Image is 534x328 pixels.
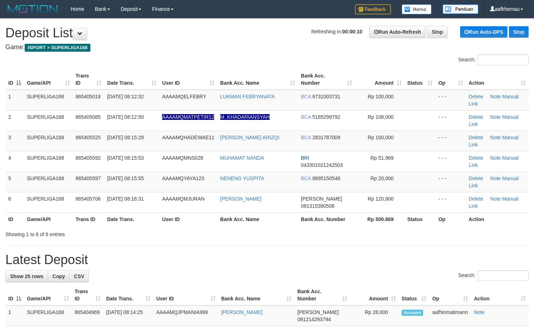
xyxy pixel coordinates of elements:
span: Copy 2831787009 to clipboard [312,135,340,140]
a: Note [490,135,501,140]
a: Delete [469,155,483,161]
a: Manual Link [469,155,519,168]
span: AAAAMQELFEBRY [162,94,206,99]
th: User ID: activate to sort column ascending [153,285,218,305]
span: [DATE] 08:16:31 [107,196,144,202]
a: [PERSON_NAME] [221,309,263,315]
td: - - - [435,110,466,131]
th: ID: activate to sort column descending [5,69,24,90]
th: Game/API: activate to sort column ascending [24,69,73,90]
span: Rp 20,000 [370,175,394,181]
td: SUPERLIGA168 [24,90,73,111]
a: [PERSON_NAME] ARIZQI [220,135,279,140]
span: AAAAMQMJURAN [162,196,204,202]
td: 1 [5,305,24,326]
span: [PERSON_NAME] [301,196,342,202]
h4: Game: [5,44,529,51]
td: - - - [435,172,466,192]
span: Nama rekening ada tanda titik/strip, harap diedit [162,114,214,120]
th: Bank Acc. Name: activate to sort column ascending [217,69,298,90]
td: [DATE] 08:14:25 [103,305,153,326]
span: [DATE] 08:15:53 [107,155,144,161]
a: Delete [469,114,483,120]
th: Trans ID: activate to sort column ascending [73,69,104,90]
strong: 00:00:10 [342,29,362,34]
a: Stop [427,26,448,38]
a: CSV [69,270,89,282]
span: Copy [52,273,65,279]
span: AAAAMQHADEWAE11 [162,135,214,140]
a: NENENG YUSPITA [220,175,264,181]
th: Status: activate to sort column ascending [405,69,436,90]
td: 5 [5,172,24,192]
td: 3 [5,131,24,151]
a: Note [490,94,501,99]
span: Copy 8895150548 to clipboard [312,175,340,181]
span: BCA [301,175,311,181]
span: 865405018 [76,94,101,99]
th: Op: activate to sort column ascending [429,285,471,305]
th: ID: activate to sort column descending [5,285,24,305]
td: - - - [435,90,466,111]
a: Copy [48,270,70,282]
td: - - - [435,151,466,172]
span: 865405525 [76,135,101,140]
span: 865405597 [76,175,101,181]
span: Copy 6731003731 to clipboard [312,94,340,99]
span: Show 25 rows [10,273,43,279]
td: 4 [5,151,24,172]
th: Bank Acc. Number: activate to sort column ascending [294,285,350,305]
a: MUHAMAT NANDA [220,155,264,161]
a: Manual Link [469,114,519,127]
th: Status [405,212,436,226]
th: Amount: activate to sort column ascending [350,285,399,305]
td: SUPERLIGA168 [24,305,72,326]
th: Action [466,212,529,226]
th: Trans ID [73,212,104,226]
a: [PERSON_NAME] [220,196,261,202]
span: Rp 100,000 [368,94,393,99]
th: Bank Acc. Number [298,212,355,226]
a: Delete [469,94,483,99]
th: Amount: activate to sort column ascending [355,69,404,90]
a: Manual Link [469,196,519,209]
a: Note [490,196,501,202]
th: User ID [159,212,217,226]
label: Search: [458,55,529,65]
a: Delete [469,175,483,181]
h1: Latest Deposit [5,253,529,267]
td: - - - [435,131,466,151]
th: Bank Acc. Name: activate to sort column ascending [218,285,294,305]
a: Note [490,114,501,120]
img: MOTION_logo.png [5,4,60,14]
a: Show 25 rows [5,270,48,282]
th: Action: activate to sort column ascending [471,285,529,305]
th: Bank Acc. Name [217,212,298,226]
th: Date Trans. [104,212,159,226]
span: [DATE] 08:15:55 [107,175,144,181]
span: AAAAMQYAYA123 [162,175,204,181]
td: aafhinmatimann [429,305,471,326]
td: 2 [5,110,24,131]
span: [DATE] 08:12:32 [107,94,144,99]
td: 1 [5,90,24,111]
h1: Deposit List [5,26,529,40]
a: Manual Link [469,94,519,107]
td: SUPERLIGA168 [24,151,73,172]
div: Showing 1 to 6 of 6 entries [5,228,217,238]
span: [PERSON_NAME] [297,309,339,315]
span: 865405592 [76,155,101,161]
td: 6 [5,192,24,212]
a: Run Auto-DPS [460,26,507,38]
a: Stop [509,26,529,38]
img: panduan.png [443,4,478,14]
td: 865404969 [72,305,103,326]
th: Game/API [24,212,73,226]
img: Button%20Memo.svg [402,4,432,14]
a: Note [474,309,485,315]
td: SUPERLIGA168 [24,172,73,192]
input: Search: [478,55,529,65]
td: - - - [435,192,466,212]
input: Search: [478,270,529,281]
span: Rp 120,900 [368,196,393,202]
